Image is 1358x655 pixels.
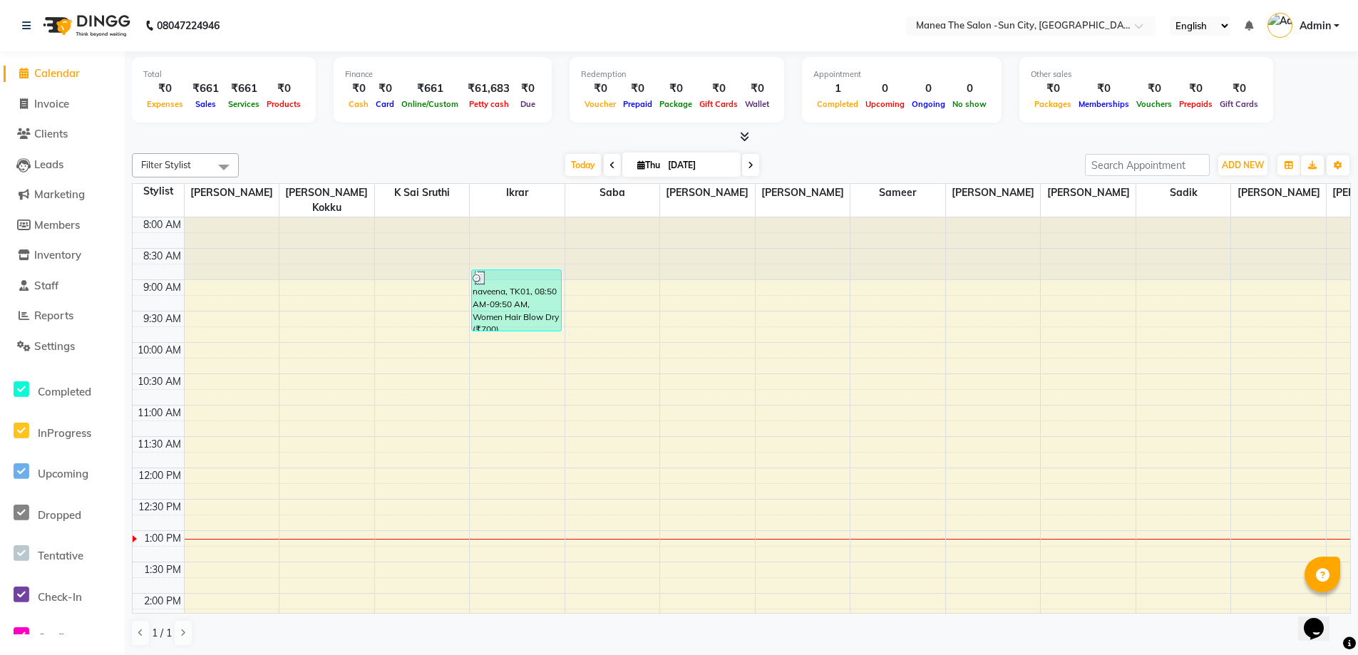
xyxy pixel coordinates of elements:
div: ₹0 [1031,81,1075,97]
span: Completed [38,385,91,398]
input: Search Appointment [1085,154,1210,176]
span: Reports [34,309,73,322]
span: [PERSON_NAME] [660,184,755,202]
span: [PERSON_NAME] kokku [279,184,374,217]
div: ₹0 [143,81,187,97]
span: Cash [345,99,372,109]
div: 12:30 PM [135,500,184,515]
div: 1:00 PM [141,531,184,546]
span: Services [225,99,263,109]
span: ADD NEW [1222,160,1264,170]
span: Sameer [850,184,945,202]
span: Filter Stylist [141,159,191,170]
div: ₹0 [581,81,619,97]
a: Inventory [4,247,121,264]
span: InProgress [38,426,91,440]
a: Marketing [4,187,121,203]
span: Sales [192,99,220,109]
div: ₹661 [398,81,462,97]
div: ₹0 [345,81,372,97]
div: ₹0 [1176,81,1216,97]
div: 0 [949,81,990,97]
div: ₹661 [225,81,263,97]
div: ₹0 [1133,81,1176,97]
div: Appointment [813,68,990,81]
div: Stylist [133,184,184,199]
a: Staff [4,278,121,294]
a: Settings [4,339,121,355]
div: 9:30 AM [140,311,184,326]
span: [PERSON_NAME] [946,184,1041,202]
span: Clients [34,127,68,140]
span: Inventory [34,248,81,262]
span: Prepaids [1176,99,1216,109]
iframe: chat widget [1298,598,1344,641]
div: 2:00 PM [141,594,184,609]
span: Memberships [1075,99,1133,109]
span: Ikrar [470,184,565,202]
span: Wallet [741,99,773,109]
div: 8:30 AM [140,249,184,264]
span: K sai sruthi [375,184,470,202]
a: Reports [4,308,121,324]
a: Clients [4,126,121,143]
div: Finance [345,68,540,81]
div: ₹0 [1216,81,1262,97]
span: Upcoming [38,467,88,480]
span: Leads [34,158,63,171]
div: ₹0 [696,81,741,97]
div: Other sales [1031,68,1262,81]
span: Tentative [38,549,83,562]
div: ₹0 [656,81,696,97]
div: ₹0 [1075,81,1133,97]
div: ₹0 [741,81,773,97]
span: Gift Cards [696,99,741,109]
div: 9:00 AM [140,280,184,295]
span: No show [949,99,990,109]
div: 1 [813,81,862,97]
span: Expenses [143,99,187,109]
div: ₹661 [187,81,225,97]
span: Dropped [38,508,81,522]
span: Voucher [581,99,619,109]
span: sadik [1136,184,1231,202]
a: Members [4,217,121,234]
span: Petty cash [465,99,513,109]
span: Saba [565,184,660,202]
b: 08047224946 [157,6,220,46]
div: ₹0 [372,81,398,97]
div: 10:30 AM [135,374,184,389]
div: 10:00 AM [135,343,184,358]
img: Admin [1267,13,1292,38]
span: Marketing [34,187,85,201]
div: 12:00 PM [135,468,184,483]
div: 0 [908,81,949,97]
span: Due [517,99,539,109]
span: Check-In [38,590,82,604]
span: Card [372,99,398,109]
span: [PERSON_NAME] [1231,184,1326,202]
span: Gift Cards [1216,99,1262,109]
span: Prepaid [619,99,656,109]
span: Ongoing [908,99,949,109]
span: 1 / 1 [152,626,172,641]
span: [PERSON_NAME] [756,184,850,202]
div: ₹0 [515,81,540,97]
span: Packages [1031,99,1075,109]
div: 11:30 AM [135,437,184,452]
div: 11:00 AM [135,406,184,421]
div: Total [143,68,304,81]
span: Settings [34,339,75,353]
button: ADD NEW [1218,155,1267,175]
div: 0 [862,81,908,97]
span: Completed [813,99,862,109]
div: ₹0 [263,81,304,97]
div: ₹61,683 [462,81,515,97]
span: Members [34,218,80,232]
div: 8:00 AM [140,217,184,232]
div: Redemption [581,68,773,81]
span: Online/Custom [398,99,462,109]
span: Package [656,99,696,109]
div: 1:30 PM [141,562,184,577]
span: [PERSON_NAME] [1041,184,1136,202]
